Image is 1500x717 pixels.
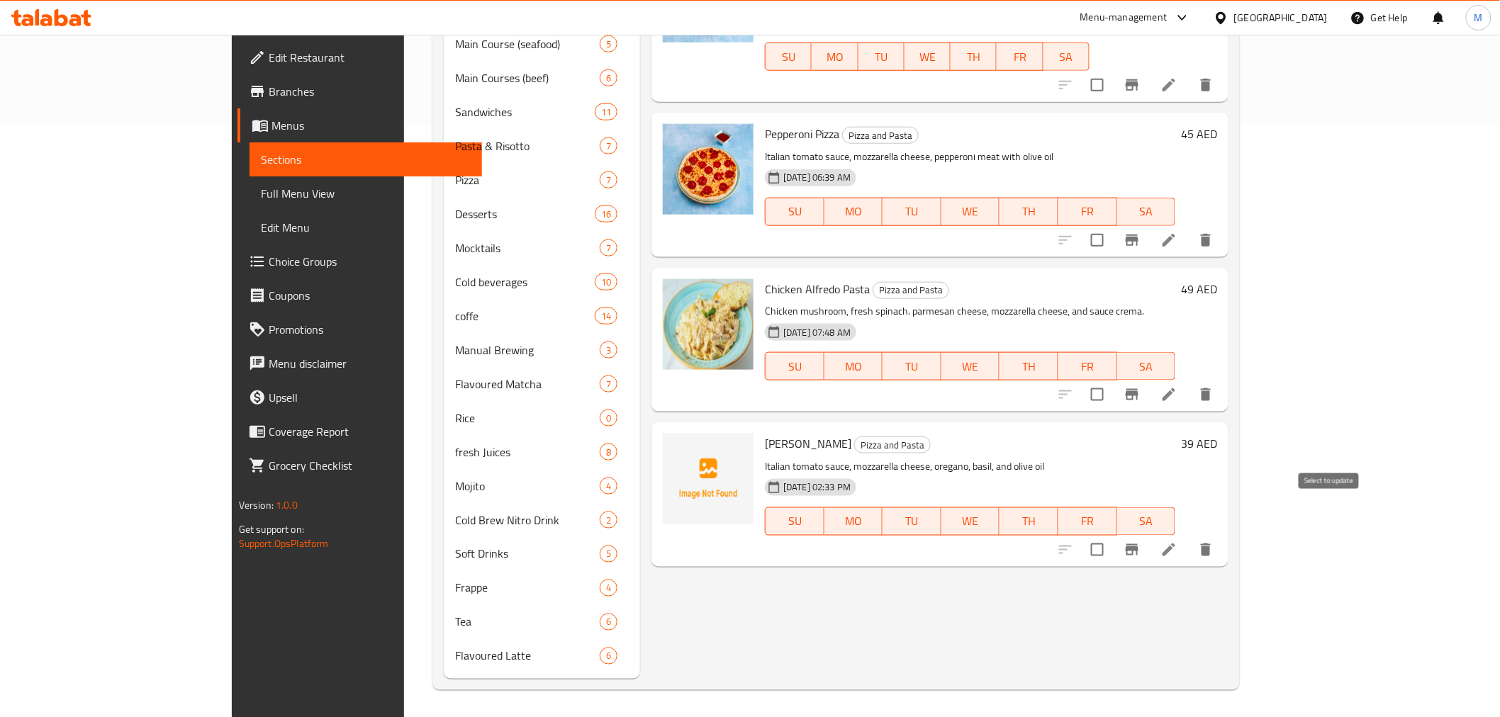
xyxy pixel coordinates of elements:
button: TU [858,43,905,71]
div: Pizza and Pasta [842,127,919,144]
span: 2 [600,514,617,527]
div: items [595,307,617,324]
a: Choice Groups [237,244,482,278]
a: Coupons [237,278,482,312]
div: Mojito4 [444,469,640,503]
button: WE [941,507,1000,536]
span: Main Courses (beef) [455,69,600,86]
span: Promotions [269,321,471,338]
span: [PERSON_NAME] [765,433,851,454]
a: Edit menu item [1160,232,1177,249]
span: Edit Restaurant [269,49,471,66]
button: MO [824,352,883,380]
span: Pepperoni Pizza [765,123,839,145]
span: Soft Drinks [455,546,600,563]
span: TU [888,201,936,222]
span: Coverage Report [269,423,471,440]
button: delete [1189,378,1223,412]
div: Sandwiches [455,103,594,120]
div: Tea6 [444,605,640,639]
span: Pizza and Pasta [873,282,948,298]
span: Pizza [455,171,600,188]
h6: 45 AED [1181,124,1217,144]
span: 1.0.0 [276,496,298,514]
span: Flavoured Matcha [455,376,600,393]
span: SA [1123,356,1170,377]
div: Frappe4 [444,571,640,605]
p: Chicken mushroom, fresh spinach. parmesan cheese, mozzarella cheese, and sauce crema. [765,303,1175,320]
a: Edit menu item [1160,541,1177,558]
a: Promotions [237,312,482,346]
button: TU [883,352,941,380]
div: Rice0 [444,401,640,435]
span: SU [771,201,818,222]
button: delete [1189,68,1223,102]
span: 7 [600,378,617,391]
a: Edit Menu [250,210,482,244]
div: [GEOGRAPHIC_DATA] [1234,10,1328,26]
div: items [600,137,617,154]
button: MO [824,507,883,536]
span: Select to update [1082,70,1112,100]
span: fresh Juices [455,444,600,461]
div: fresh Juices8 [444,435,640,469]
div: items [600,410,617,427]
a: Upsell [237,380,482,414]
div: Manual Brewing3 [444,333,640,367]
div: Mocktails [455,239,600,256]
a: Edit Restaurant [237,40,482,74]
a: Support.OpsPlatform [239,534,329,553]
span: SU [771,47,806,67]
span: Menu disclaimer [269,355,471,372]
span: WE [947,511,995,531]
span: MO [817,47,852,67]
span: Mojito [455,478,600,495]
span: Get support on: [239,520,304,538]
span: [DATE] 02:33 PM [778,480,856,494]
span: Full Menu View [261,185,471,202]
div: items [600,239,617,256]
span: [DATE] 07:48 AM [778,326,856,339]
div: items [600,69,617,86]
span: 16 [595,208,617,221]
span: Pizza and Pasta [855,437,930,453]
div: items [600,580,617,597]
span: SA [1123,511,1170,531]
div: Main Course (seafood)5 [444,27,640,61]
button: TH [1000,198,1058,226]
button: delete [1189,223,1223,257]
span: 8 [600,446,617,459]
div: items [600,546,617,563]
span: Cold beverages [455,273,594,290]
div: Pizza and Pasta [873,282,949,299]
button: SA [1117,198,1176,226]
span: Version: [239,496,274,514]
span: Grocery Checklist [269,457,471,474]
span: Upsell [269,389,471,406]
span: 4 [600,480,617,493]
div: Tea [455,614,600,631]
div: coffe14 [444,299,640,333]
span: [DATE] 06:39 AM [778,171,856,184]
button: WE [905,43,951,71]
div: Sandwiches11 [444,95,640,129]
button: MO [812,43,858,71]
span: 10 [595,276,617,289]
span: 14 [595,310,617,323]
button: FR [1058,507,1117,536]
span: MO [830,511,878,531]
span: TU [888,511,936,531]
div: Main Course (seafood) [455,35,600,52]
div: Pasta & Risotto [455,137,600,154]
div: Rice [455,410,600,427]
div: items [595,205,617,222]
span: MO [830,356,878,377]
p: Italian tomato sauce, mozzarella cheese, pepperoni meat with olive oil [765,148,1175,166]
span: TU [864,47,899,67]
span: FR [1002,47,1037,67]
a: Grocery Checklist [237,448,482,482]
